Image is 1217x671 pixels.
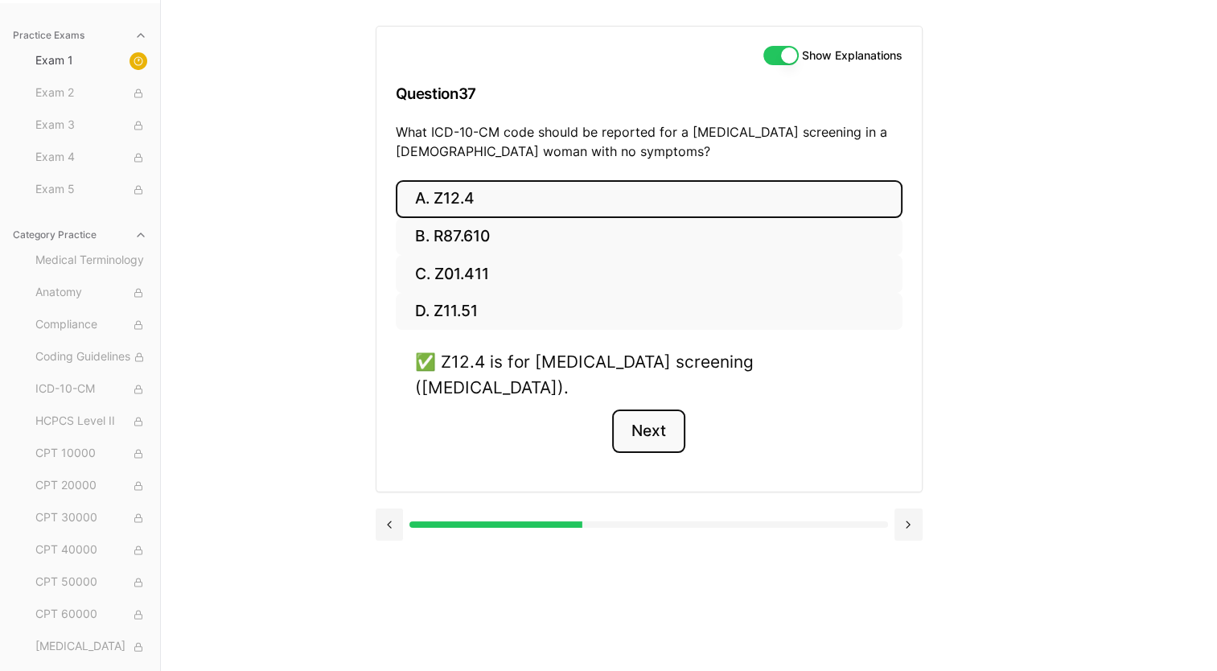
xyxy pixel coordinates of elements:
button: CPT 40000 [29,537,154,563]
button: [MEDICAL_DATA] [29,634,154,660]
button: Anatomy [29,280,154,306]
button: Exam 2 [29,80,154,106]
button: ICD-10-CM [29,377,154,402]
span: Exam 1 [35,52,147,70]
button: Medical Terminology [29,248,154,274]
button: HCPCS Level II [29,409,154,434]
label: Show Explanations [802,50,902,61]
span: Exam 5 [35,181,147,199]
h3: Question 37 [396,70,902,117]
span: Compliance [35,316,147,334]
button: Exam 4 [29,145,154,171]
span: ICD-10-CM [35,381,147,398]
button: Exam 1 [29,48,154,74]
button: Category Practice [6,222,154,248]
span: CPT 60000 [35,606,147,624]
button: B. R87.610 [396,218,902,256]
button: CPT 30000 [29,505,154,531]
span: CPT 20000 [35,477,147,495]
button: Exam 5 [29,177,154,203]
button: CPT 20000 [29,473,154,499]
button: Practice Exams [6,23,154,48]
p: What ICD-10-CM code should be reported for a [MEDICAL_DATA] screening in a [DEMOGRAPHIC_DATA] wom... [396,122,902,161]
button: D. Z11.51 [396,293,902,331]
span: [MEDICAL_DATA] [35,638,147,656]
span: CPT 10000 [35,445,147,463]
div: ✅ Z12.4 is for [MEDICAL_DATA] screening ([MEDICAL_DATA]). [415,349,883,399]
button: Exam 3 [29,113,154,138]
span: Exam 4 [35,149,147,167]
button: Compliance [29,312,154,338]
button: CPT 60000 [29,602,154,628]
span: Coding Guidelines [35,348,147,366]
span: Anatomy [35,284,147,302]
button: CPT 10000 [29,441,154,467]
button: Coding Guidelines [29,344,154,370]
button: Next [612,410,685,453]
button: CPT 50000 [29,570,154,595]
button: A. Z12.4 [396,180,902,218]
span: Exam 3 [35,117,147,134]
span: CPT 40000 [35,541,147,559]
span: HCPCS Level II [35,413,147,430]
span: Medical Terminology [35,252,147,270]
button: C. Z01.411 [396,255,902,293]
span: Exam 2 [35,84,147,102]
span: CPT 50000 [35,574,147,591]
span: CPT 30000 [35,509,147,527]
